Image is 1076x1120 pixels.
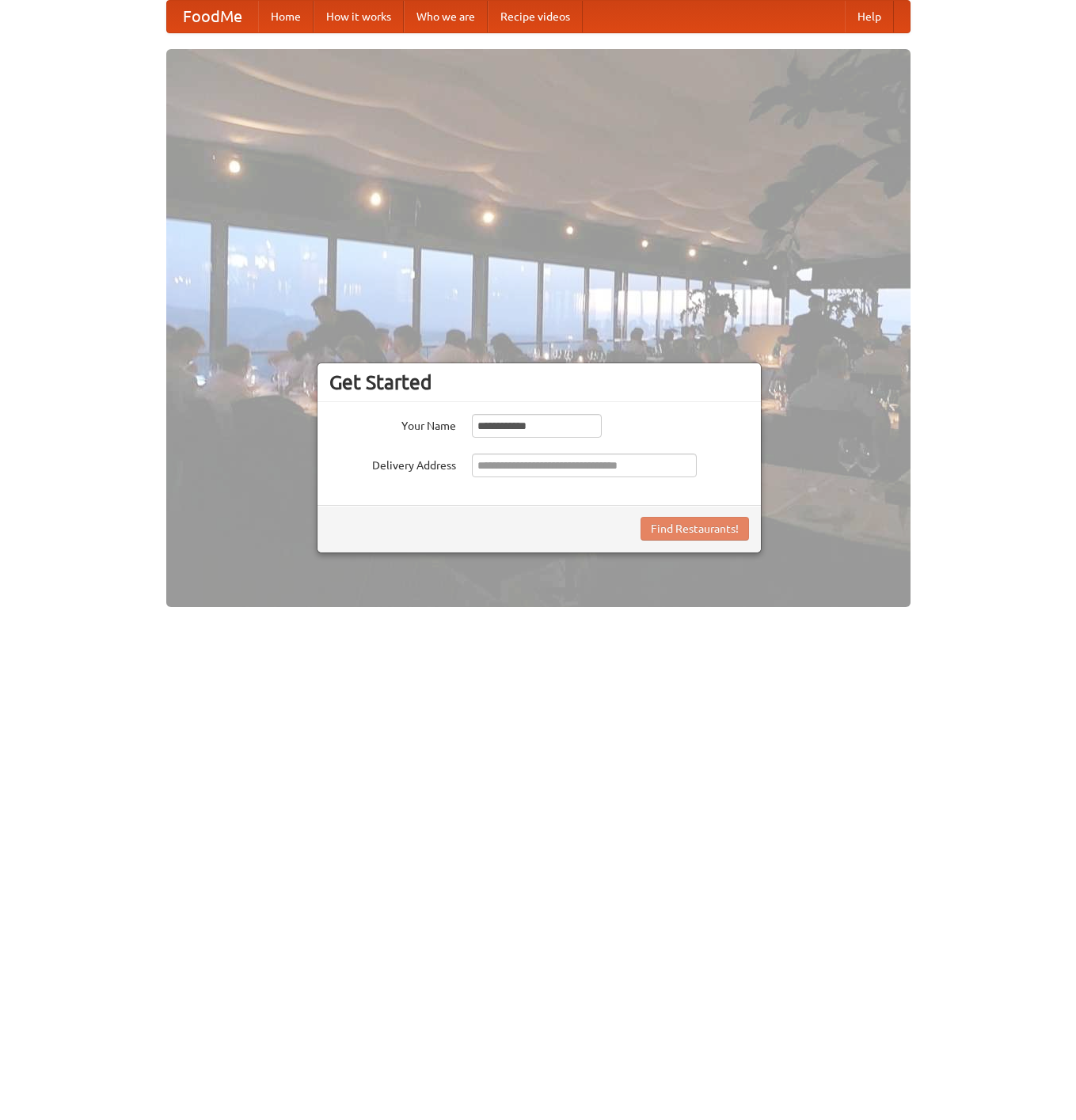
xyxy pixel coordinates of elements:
[258,1,314,32] a: Home
[167,1,258,32] a: FoodMe
[314,1,404,32] a: How it works
[845,1,894,32] a: Help
[404,1,488,32] a: Who we are
[329,370,749,394] h3: Get Started
[641,517,749,541] button: Find Restaurants!
[329,414,456,434] label: Your Name
[329,454,456,473] label: Delivery Address
[488,1,583,32] a: Recipe videos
